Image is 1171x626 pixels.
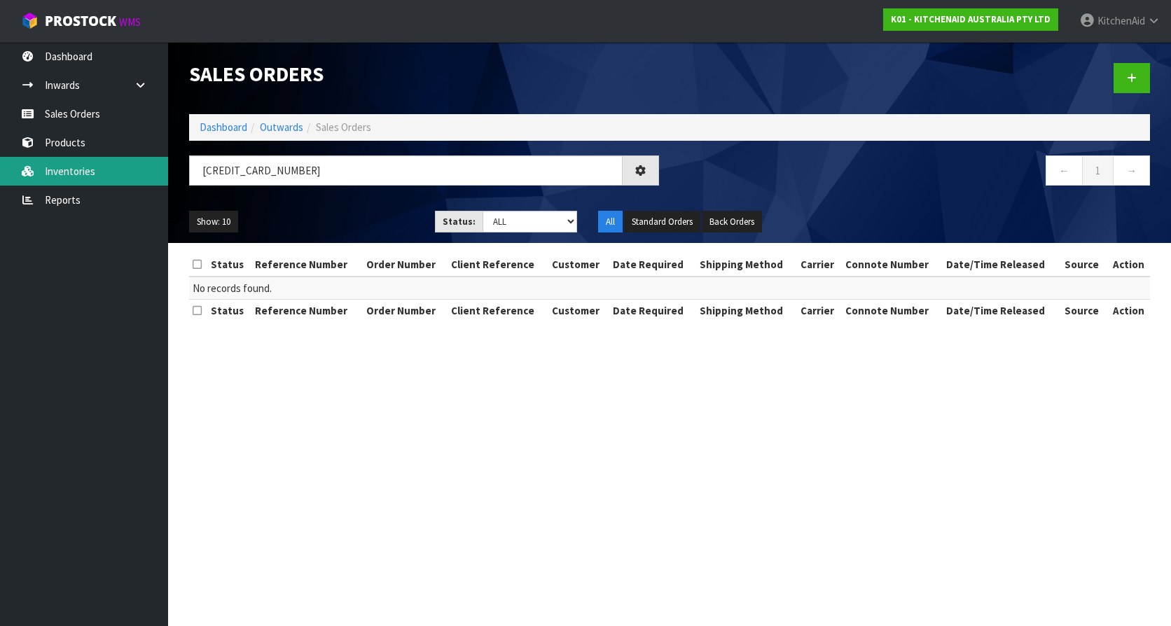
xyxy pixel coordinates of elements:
th: Customer [548,300,609,322]
th: Date Required [609,300,696,322]
th: Action [1107,300,1150,322]
strong: K01 - KITCHENAID AUSTRALIA PTY LTD [891,13,1051,25]
span: Sales Orders [316,120,371,134]
a: → [1113,155,1150,186]
th: Customer [548,253,609,276]
a: Dashboard [200,120,247,134]
button: All [598,211,623,233]
th: Shipping Method [696,300,797,322]
th: Status [207,300,252,322]
th: Action [1107,253,1150,276]
th: Carrier [797,300,843,322]
th: Source [1061,300,1107,322]
th: Order Number [363,253,448,276]
th: Client Reference [448,300,548,322]
a: 1 [1082,155,1114,186]
th: Reference Number [251,253,362,276]
small: WMS [119,15,141,29]
nav: Page navigation [680,155,1150,190]
strong: Status: [443,216,476,228]
th: Source [1061,253,1107,276]
th: Date Required [609,253,696,276]
a: Outwards [260,120,303,134]
th: Reference Number [251,300,362,322]
th: Connote Number [842,300,943,322]
h1: Sales Orders [189,63,659,85]
input: Search sales orders [189,155,623,186]
img: cube-alt.png [21,12,39,29]
button: Back Orders [702,211,762,233]
th: Client Reference [448,253,548,276]
span: ProStock [45,12,116,30]
th: Order Number [363,300,448,322]
th: Date/Time Released [943,300,1060,322]
button: Show: 10 [189,211,238,233]
th: Date/Time Released [943,253,1060,276]
span: KitchenAid [1097,14,1145,27]
th: Carrier [797,253,843,276]
th: Shipping Method [696,253,797,276]
button: Standard Orders [624,211,700,233]
a: ← [1046,155,1083,186]
td: No records found. [189,277,1150,300]
th: Connote Number [842,253,943,276]
th: Status [207,253,252,276]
